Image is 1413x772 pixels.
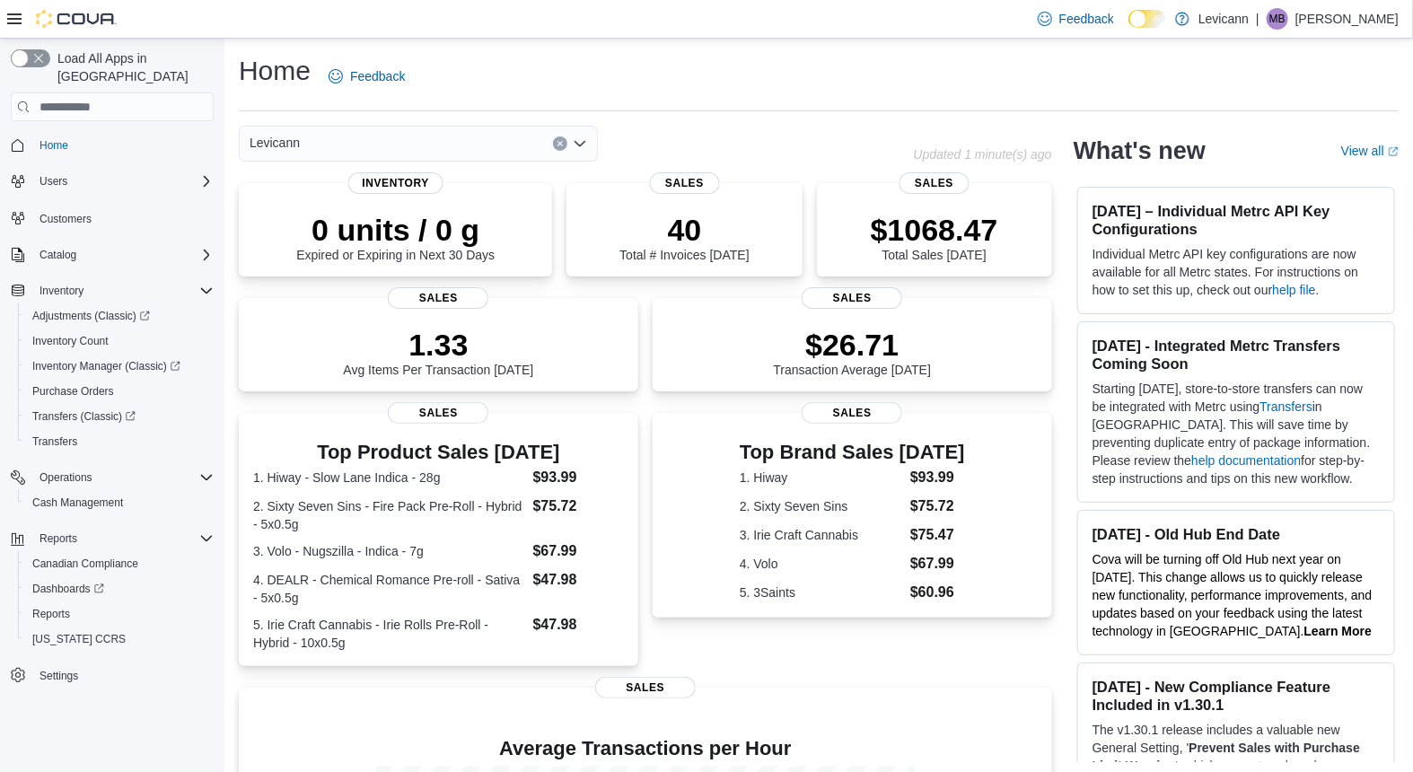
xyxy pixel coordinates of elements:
span: Home [39,138,68,153]
span: Dashboards [25,578,214,600]
dt: 1. Hiway [740,469,903,487]
h3: Top Brand Sales [DATE] [740,442,965,463]
span: Inventory Manager (Classic) [32,359,180,373]
a: Learn More [1304,624,1372,638]
span: Reports [25,603,214,625]
a: Customers [32,208,99,230]
dt: 5. Irie Craft Cannabis - Irie Rolls Pre-Roll - Hybrid - 10x0.5g [253,616,526,652]
span: Sales [388,402,488,424]
span: Sales [388,287,488,309]
span: Inventory [39,284,83,298]
a: Feedback [321,58,412,94]
span: Purchase Orders [32,384,114,399]
h3: [DATE] - New Compliance Feature Included in v1.30.1 [1093,678,1380,714]
button: Reports [32,528,84,549]
span: Cash Management [25,492,214,513]
div: Expired or Expiring in Next 30 Days [296,212,495,262]
span: Users [39,174,67,189]
p: | [1256,8,1259,30]
span: [US_STATE] CCRS [32,632,126,646]
span: Levicann [250,132,300,154]
span: Customers [32,206,214,229]
h3: [DATE] – Individual Metrc API Key Configurations [1093,202,1380,238]
span: Reports [32,528,214,549]
span: Inventory [32,280,214,302]
a: Inventory Manager (Classic) [18,354,221,379]
span: Sales [899,172,970,194]
span: Home [32,134,214,156]
button: Transfers [18,429,221,454]
span: Sales [649,172,720,194]
a: Inventory Manager (Classic) [25,355,188,377]
a: Cash Management [25,492,130,513]
button: [US_STATE] CCRS [18,627,221,652]
button: Clear input [553,136,567,151]
span: Settings [39,669,78,683]
button: Operations [32,467,100,488]
a: Transfers [25,431,84,452]
div: Avg Items Per Transaction [DATE] [343,327,533,377]
span: Reports [32,607,70,621]
span: Canadian Compliance [25,553,214,575]
a: Dashboards [18,576,221,601]
span: Users [32,171,214,192]
p: Levicann [1198,8,1249,30]
h3: [DATE] - Old Hub End Date [1093,525,1380,543]
a: Adjustments (Classic) [25,305,157,327]
button: Users [32,171,75,192]
dd: $75.47 [910,524,965,546]
h4: Average Transactions per Hour [253,738,1038,759]
span: Transfers (Classic) [25,406,214,427]
button: Reports [4,526,221,551]
span: Adjustments (Classic) [25,305,214,327]
a: Feedback [1031,1,1121,37]
span: Purchase Orders [25,381,214,402]
a: [US_STATE] CCRS [25,628,133,650]
span: Transfers (Classic) [32,409,136,424]
dt: 1. Hiway - Slow Lane Indica - 28g [253,469,526,487]
h3: [DATE] - Integrated Metrc Transfers Coming Soon [1093,337,1380,373]
span: Load All Apps in [GEOGRAPHIC_DATA] [50,49,214,85]
dd: $67.99 [910,553,965,575]
a: Purchase Orders [25,381,121,402]
span: Inventory Count [25,330,214,352]
p: [PERSON_NAME] [1295,8,1399,30]
dt: 5. 3Saints [740,583,903,601]
dd: $67.99 [533,540,624,562]
dd: $93.99 [910,467,965,488]
span: Inventory Count [32,334,109,348]
span: Reports [39,531,77,546]
p: $1068.47 [871,212,998,248]
p: 0 units / 0 g [296,212,495,248]
a: help documentation [1191,453,1301,468]
span: MB [1269,8,1286,30]
img: Cova [36,10,117,28]
span: Sales [595,677,696,698]
dd: $75.72 [533,496,624,517]
a: View allExternal link [1341,144,1399,158]
span: Feedback [350,67,405,85]
dd: $47.98 [533,569,624,591]
button: Catalog [32,244,83,266]
button: Home [4,132,221,158]
span: Feedback [1059,10,1114,28]
button: Cash Management [18,490,221,515]
span: Cova will be turning off Old Hub next year on [DATE]. This change allows us to quickly release ne... [1093,552,1373,638]
span: Canadian Compliance [32,557,138,571]
span: Settings [32,664,214,687]
h3: Top Product Sales [DATE] [253,442,624,463]
p: 1.33 [343,327,533,363]
p: 40 [619,212,749,248]
span: Sales [802,402,902,424]
dt: 4. Volo [740,555,903,573]
dd: $75.72 [910,496,965,517]
span: Adjustments (Classic) [32,309,150,323]
span: Dark Mode [1128,28,1129,29]
dt: 2. Sixty Seven Sins [740,497,903,515]
p: Individual Metrc API key configurations are now available for all Metrc states. For instructions ... [1093,245,1380,299]
a: Reports [25,603,77,625]
button: Catalog [4,242,221,268]
button: Inventory [32,280,91,302]
a: Transfers (Classic) [25,406,143,427]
